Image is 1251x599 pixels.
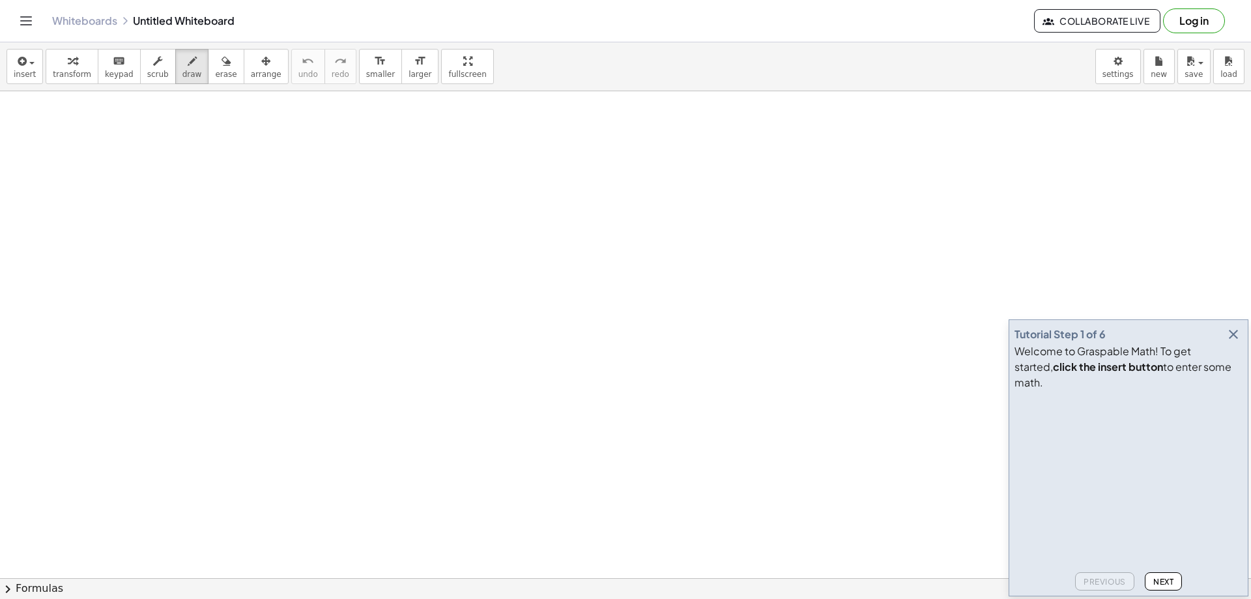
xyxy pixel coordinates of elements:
button: Next [1145,572,1182,591]
button: draw [175,49,209,84]
span: new [1151,70,1167,79]
i: format_size [414,53,426,69]
span: transform [53,70,91,79]
span: erase [215,70,237,79]
span: settings [1102,70,1134,79]
b: click the insert button [1053,360,1163,373]
button: erase [208,49,244,84]
button: Toggle navigation [16,10,36,31]
button: Log in [1163,8,1225,33]
span: larger [409,70,431,79]
i: keyboard [113,53,125,69]
button: format_sizesmaller [359,49,402,84]
span: arrange [251,70,281,79]
span: keypad [105,70,134,79]
button: format_sizelarger [401,49,439,84]
a: Whiteboards [52,14,117,27]
button: keyboardkeypad [98,49,141,84]
button: load [1213,49,1244,84]
span: save [1185,70,1203,79]
span: fullscreen [448,70,486,79]
button: insert [7,49,43,84]
span: Collaborate Live [1045,15,1149,27]
button: save [1177,49,1211,84]
span: load [1220,70,1237,79]
button: redoredo [324,49,356,84]
i: format_size [374,53,386,69]
button: transform [46,49,98,84]
button: arrange [244,49,289,84]
div: Welcome to Graspable Math! To get started, to enter some math. [1014,343,1243,390]
i: redo [334,53,347,69]
span: smaller [366,70,395,79]
button: new [1143,49,1175,84]
span: redo [332,70,349,79]
span: Next [1153,577,1173,587]
button: scrub [140,49,176,84]
span: scrub [147,70,169,79]
span: draw [182,70,202,79]
button: Collaborate Live [1034,9,1160,33]
button: undoundo [291,49,325,84]
span: undo [298,70,318,79]
div: Tutorial Step 1 of 6 [1014,327,1106,342]
button: settings [1095,49,1141,84]
span: insert [14,70,36,79]
i: undo [302,53,314,69]
button: fullscreen [441,49,493,84]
